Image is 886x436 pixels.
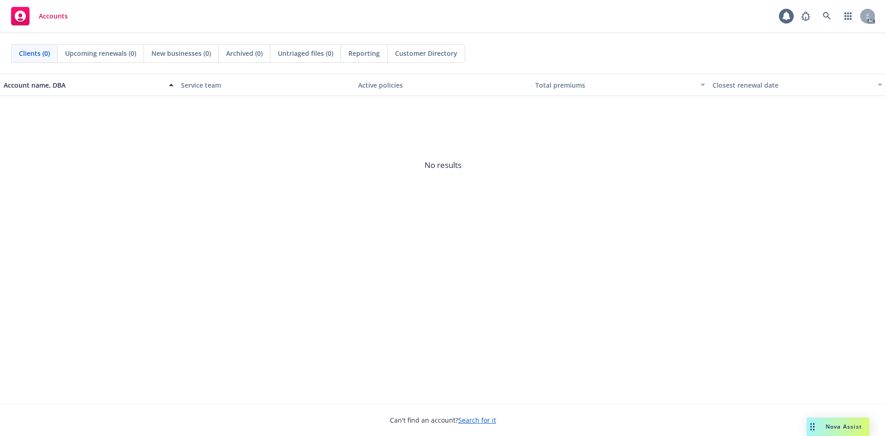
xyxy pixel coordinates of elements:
[818,7,836,25] a: Search
[826,423,862,430] span: Nova Assist
[532,74,709,96] button: Total premiums
[19,48,50,58] span: Clients (0)
[807,418,869,436] button: Nova Assist
[226,48,263,58] span: Archived (0)
[807,418,818,436] div: Drag to move
[709,74,886,96] button: Closest renewal date
[535,80,695,90] div: Total premiums
[181,80,351,90] div: Service team
[151,48,211,58] span: New businesses (0)
[7,3,72,29] a: Accounts
[395,48,457,58] span: Customer Directory
[839,7,857,25] a: Switch app
[796,7,815,25] a: Report a Bug
[712,80,872,90] div: Closest renewal date
[39,12,68,20] span: Accounts
[4,80,163,90] div: Account name, DBA
[177,74,354,96] button: Service team
[348,48,380,58] span: Reporting
[458,416,496,424] a: Search for it
[65,48,136,58] span: Upcoming renewals (0)
[354,74,532,96] button: Active policies
[358,80,528,90] div: Active policies
[390,415,496,425] span: Can't find an account?
[278,48,333,58] span: Untriaged files (0)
